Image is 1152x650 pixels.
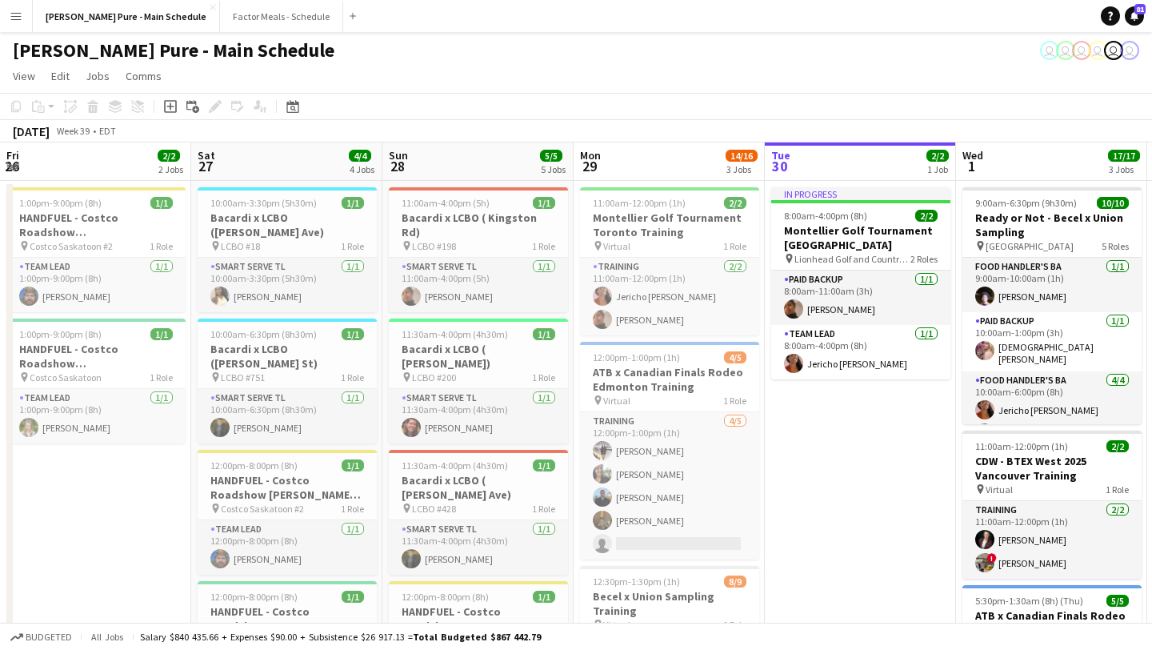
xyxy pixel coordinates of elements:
[910,253,938,265] span: 2 Roles
[6,66,42,86] a: View
[1134,4,1146,14] span: 81
[221,371,265,383] span: LCBO #751
[962,431,1142,579] app-job-card: 11:00am-12:00pm (1h)2/2CDW - BTEX West 2025 Vancouver Training Virtual1 RoleTraining2/211:00am-12...
[198,342,377,371] h3: Bacardi x LCBO ([PERSON_NAME] St)
[986,483,1013,496] span: Virtual
[6,389,186,443] app-card-role: Team Lead1/11:00pm-9:00pm (8h)[PERSON_NAME]
[88,631,126,643] span: All jobs
[1040,41,1059,60] app-user-avatar: Tifany Scifo
[402,591,489,603] span: 12:00pm-8:00pm (8h)
[30,240,113,252] span: Costco Saskatoon #2
[210,328,317,340] span: 10:00am-6:30pm (8h30m)
[150,371,173,383] span: 1 Role
[975,197,1077,209] span: 9:00am-6:30pm (9h30m)
[975,440,1068,452] span: 11:00am-12:00pm (1h)
[6,319,186,443] app-job-card: 1:00pm-9:00pm (8h)1/1HANDFUEL - Costco Roadshow [GEOGRAPHIC_DATA], [GEOGRAPHIC_DATA] Costco Saska...
[771,187,950,200] div: In progress
[724,576,746,588] span: 8/9
[6,211,186,239] h3: HANDFUEL - Costco Roadshow [GEOGRAPHIC_DATA], [GEOGRAPHIC_DATA]
[221,503,304,515] span: Costco Saskatoon #2
[221,240,260,252] span: LCBO #18
[723,619,746,631] span: 1 Role
[389,450,568,575] app-job-card: 11:30am-4:00pm (4h30m)1/1Bacardi x LCBO ( [PERSON_NAME] Ave) LCBO #4281 RoleSmart Serve TL1/111:3...
[726,150,758,162] span: 14/16
[6,342,186,371] h3: HANDFUEL - Costco Roadshow [GEOGRAPHIC_DATA], [GEOGRAPHIC_DATA]
[13,123,50,139] div: [DATE]
[198,258,377,312] app-card-role: Smart Serve TL1/110:00am-3:30pm (5h30m)[PERSON_NAME]
[593,351,680,363] span: 12:00pm-1:00pm (1h)
[30,371,102,383] span: Costco Saskatoon
[1120,41,1139,60] app-user-avatar: Tifany Scifo
[198,187,377,312] app-job-card: 10:00am-3:30pm (5h30m)1/1Bacardi x LCBO ([PERSON_NAME] Ave) LCBO #181 RoleSmart Serve TL1/110:00a...
[603,240,630,252] span: Virtual
[389,148,408,162] span: Sun
[580,589,759,618] h3: Becel x Union Sampling Training
[1125,6,1144,26] a: 81
[198,450,377,575] app-job-card: 12:00pm-8:00pm (8h)1/1HANDFUEL - Costco Roadshow [PERSON_NAME], [GEOGRAPHIC_DATA] Costco Saskatoo...
[150,240,173,252] span: 1 Role
[13,38,334,62] h1: [PERSON_NAME] Pure - Main Schedule
[794,253,910,265] span: Lionhead Golf and Country Golf
[341,371,364,383] span: 1 Role
[413,631,541,643] span: Total Budgeted $867 442.79
[580,258,759,335] app-card-role: Training2/211:00am-12:00pm (1h)Jericho [PERSON_NAME][PERSON_NAME]
[389,211,568,239] h3: Bacardi x LCBO ( Kingston Rd)
[220,1,343,32] button: Factor Meals - Schedule
[13,69,35,83] span: View
[198,389,377,443] app-card-role: Smart Serve TL1/110:00am-6:30pm (8h30m)[PERSON_NAME]
[962,187,1142,424] app-job-card: 9:00am-6:30pm (9h30m)10/10Ready or Not - Becel x Union Sampling [GEOGRAPHIC_DATA]5 RolesFood Hand...
[389,520,568,575] app-card-role: Smart Serve TL1/111:30am-4:00pm (4h30m)[PERSON_NAME]
[580,187,759,335] div: 11:00am-12:00pm (1h)2/2Montellier Golf Tournament Toronto Training Virtual1 RoleTraining2/211:00a...
[6,187,186,312] app-job-card: 1:00pm-9:00pm (8h)1/1HANDFUEL - Costco Roadshow [GEOGRAPHIC_DATA], [GEOGRAPHIC_DATA] Costco Saska...
[533,591,555,603] span: 1/1
[541,163,566,175] div: 5 Jobs
[771,325,950,379] app-card-role: Team Lead1/18:00am-4:00pm (8h)Jericho [PERSON_NAME]
[1088,41,1107,60] app-user-avatar: Tifany Scifo
[771,271,950,325] app-card-role: Paid Backup1/18:00am-11:00am (3h)[PERSON_NAME]
[533,328,555,340] span: 1/1
[6,148,19,162] span: Fri
[389,604,568,633] h3: HANDFUEL - Costco Roadshow [GEOGRAPHIC_DATA], [GEOGRAPHIC_DATA]
[915,210,938,222] span: 2/2
[603,619,630,631] span: Virtual
[1072,41,1091,60] app-user-avatar: Tifany Scifo
[1108,150,1140,162] span: 17/17
[1106,483,1129,496] span: 1 Role
[8,628,74,646] button: Budgeted
[126,69,162,83] span: Comms
[210,459,298,471] span: 12:00pm-8:00pm (8h)
[51,69,70,83] span: Edit
[1106,595,1129,607] span: 5/5
[986,240,1074,252] span: [GEOGRAPHIC_DATA]
[532,371,555,383] span: 1 Role
[349,150,371,162] span: 4/4
[389,187,568,312] app-job-card: 11:00am-4:00pm (5h)1/1Bacardi x LCBO ( Kingston Rd) LCBO #1981 RoleSmart Serve TL1/111:00am-4:00p...
[389,319,568,443] app-job-card: 11:30am-4:00pm (4h30m)1/1Bacardi x LCBO ( [PERSON_NAME]) LCBO #2001 RoleSmart Serve TL1/111:30am-...
[927,163,948,175] div: 1 Job
[960,157,983,175] span: 1
[342,328,364,340] span: 1/1
[580,342,759,560] app-job-card: 12:00pm-1:00pm (1h)4/5ATB x Canadian Finals Rodeo Edmonton Training Virtual1 RoleTraining4/512:00...
[1104,41,1123,60] app-user-avatar: Leticia Fayzano
[532,503,555,515] span: 1 Role
[198,319,377,443] div: 10:00am-6:30pm (8h30m)1/1Bacardi x LCBO ([PERSON_NAME] St) LCBO #7511 RoleSmart Serve TL1/110:00a...
[195,157,215,175] span: 27
[771,148,790,162] span: Tue
[962,211,1142,239] h3: Ready or Not - Becel x Union Sampling
[723,395,746,407] span: 1 Role
[1106,440,1129,452] span: 2/2
[1109,163,1139,175] div: 3 Jobs
[412,240,456,252] span: LCBO #198
[962,608,1142,637] h3: ATB x Canadian Finals Rodeo Edmonton
[962,501,1142,579] app-card-role: Training2/211:00am-12:00pm (1h)[PERSON_NAME]![PERSON_NAME]
[771,187,950,379] app-job-card: In progress8:00am-4:00pm (8h)2/2Montellier Golf Tournament [GEOGRAPHIC_DATA] Lionhead Golf and Co...
[198,520,377,575] app-card-role: Team Lead1/112:00pm-8:00pm (8h)[PERSON_NAME]
[962,148,983,162] span: Wed
[389,258,568,312] app-card-role: Smart Serve TL1/111:00am-4:00pm (5h)[PERSON_NAME]
[975,595,1083,607] span: 5:30pm-1:30am (8h) (Thu)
